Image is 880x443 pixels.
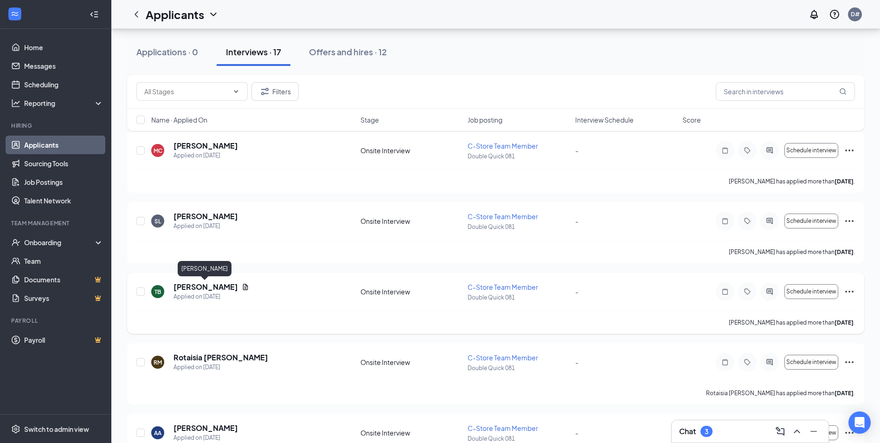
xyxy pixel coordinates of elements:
[844,357,855,368] svg: Ellipses
[716,82,855,101] input: Search in interviews
[24,75,103,94] a: Scheduling
[575,115,634,124] span: Interview Schedule
[309,46,387,58] div: Offers and hires · 12
[24,252,103,270] a: Team
[154,429,161,437] div: AA
[844,427,855,438] svg: Ellipses
[251,82,299,101] button: Filter Filters
[468,212,538,221] span: C-Store Team Member
[784,143,838,158] button: Schedule interview
[11,238,20,247] svg: UserCheck
[242,283,249,291] svg: Document
[90,10,99,19] svg: Collapse
[131,9,142,20] svg: ChevronLeft
[11,317,102,325] div: Payroll
[24,38,103,57] a: Home
[786,147,836,154] span: Schedule interview
[151,115,207,124] span: Name · Applied On
[575,217,578,225] span: -
[844,286,855,297] svg: Ellipses
[705,428,708,436] div: 3
[729,177,855,185] p: [PERSON_NAME] has applied more than .
[468,223,569,231] p: Double Quick 081
[24,191,103,210] a: Talent Network
[809,9,820,20] svg: Notifications
[232,88,240,95] svg: ChevronDown
[775,426,786,437] svg: ComposeMessage
[360,216,462,226] div: Onsite Interview
[146,7,204,22] h1: Applicants
[773,424,788,439] button: ComposeMessage
[764,217,775,225] svg: ActiveChat
[719,217,731,225] svg: Note
[786,218,836,224] span: Schedule interview
[468,424,538,432] span: C-Store Team Member
[790,424,804,439] button: ChevronUp
[173,292,249,301] div: Applied on [DATE]
[679,426,696,436] h3: Chat
[848,411,871,434] div: Open Intercom Messenger
[173,433,238,443] div: Applied on [DATE]
[742,217,753,225] svg: Tag
[173,363,268,372] div: Applied on [DATE]
[844,145,855,156] svg: Ellipses
[784,355,838,370] button: Schedule interview
[706,389,855,397] p: Rotaisia [PERSON_NAME] has applied more than .
[154,147,162,155] div: MC
[24,173,103,191] a: Job Postings
[468,293,569,301] p: Double Quick 081
[575,287,578,296] span: -
[719,358,731,366] svg: Note
[11,424,20,434] svg: Settings
[468,353,538,362] span: C-Store Team Member
[154,358,162,366] div: RM
[742,147,753,154] svg: Tag
[742,288,753,295] svg: Tag
[208,9,219,20] svg: ChevronDown
[729,319,855,326] p: [PERSON_NAME] has applied more than .
[835,319,854,326] b: [DATE]
[154,217,161,225] div: SL
[360,358,462,367] div: Onsite Interview
[468,142,538,150] span: C-Store Team Member
[173,352,268,363] h5: Rotaisia [PERSON_NAME]
[844,215,855,227] svg: Ellipses
[259,86,270,97] svg: Filter
[360,287,462,296] div: Onsite Interview
[835,390,854,397] b: [DATE]
[764,147,775,154] svg: ActiveChat
[835,248,854,255] b: [DATE]
[24,98,104,108] div: Reporting
[173,221,238,231] div: Applied on [DATE]
[24,136,103,154] a: Applicants
[468,152,569,160] p: Double Quick 081
[468,115,502,124] span: Job posting
[173,211,238,221] h5: [PERSON_NAME]
[719,147,731,154] svg: Note
[226,46,281,58] div: Interviews · 17
[786,359,836,365] span: Schedule interview
[784,284,838,299] button: Schedule interview
[360,115,379,124] span: Stage
[24,238,96,247] div: Onboarding
[829,9,840,20] svg: QuestionInfo
[24,424,89,434] div: Switch to admin view
[764,288,775,295] svg: ActiveChat
[575,146,578,155] span: -
[468,283,538,291] span: C-Store Team Member
[742,358,753,366] svg: Tag
[173,423,238,433] h5: [PERSON_NAME]
[11,219,102,227] div: Team Management
[729,248,855,256] p: [PERSON_NAME] has applied more than .
[10,9,19,19] svg: WorkstreamLogo
[173,282,238,292] h5: [PERSON_NAME]
[173,141,238,151] h5: [PERSON_NAME]
[11,98,20,108] svg: Analysis
[24,154,103,173] a: Sourcing Tools
[468,435,569,443] p: Double Quick 081
[784,214,838,228] button: Schedule interview
[682,115,701,124] span: Score
[178,261,231,276] div: [PERSON_NAME]
[839,88,847,95] svg: MagnifyingGlass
